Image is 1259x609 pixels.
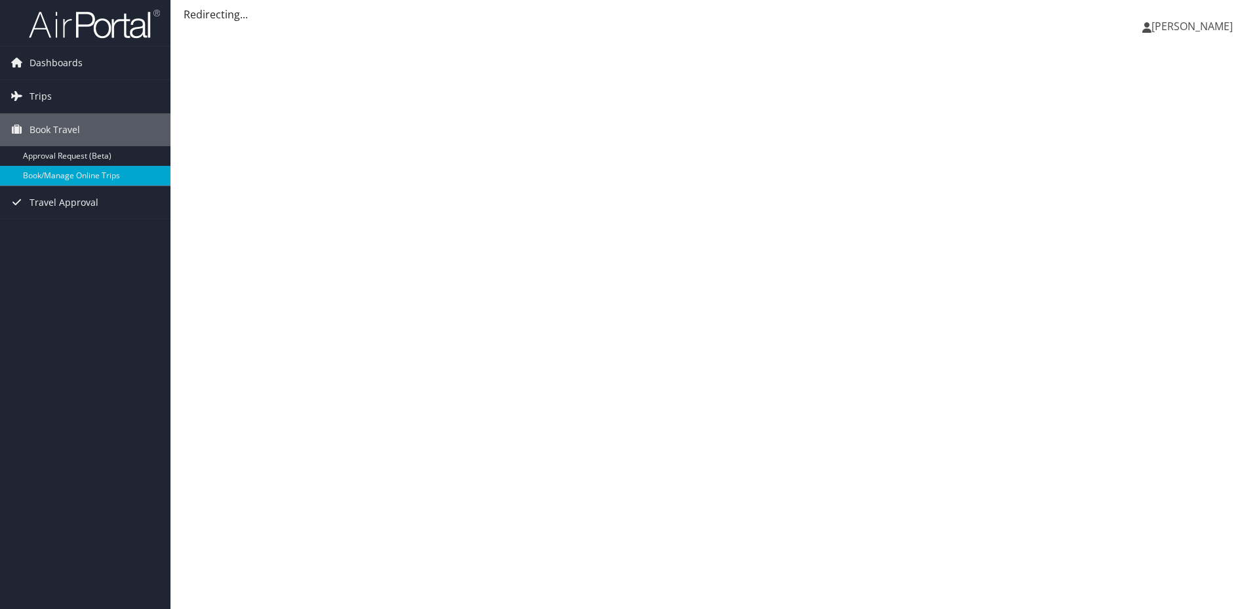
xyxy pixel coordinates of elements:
[1151,19,1233,33] span: [PERSON_NAME]
[30,186,98,219] span: Travel Approval
[1142,7,1246,46] a: [PERSON_NAME]
[30,80,52,113] span: Trips
[30,113,80,146] span: Book Travel
[30,47,83,79] span: Dashboards
[184,7,1246,22] div: Redirecting...
[29,9,160,39] img: airportal-logo.png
